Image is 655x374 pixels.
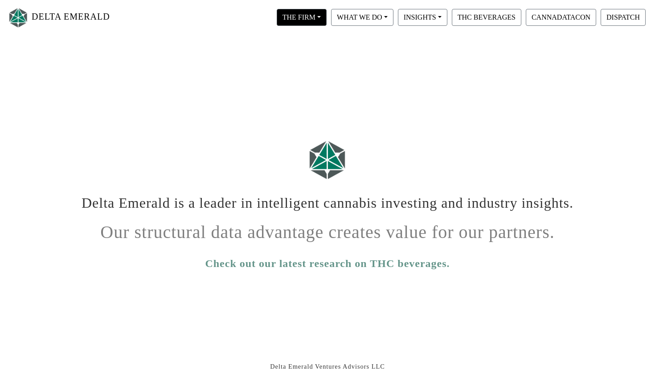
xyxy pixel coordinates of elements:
button: WHAT WE DO [331,9,393,26]
img: Logo [305,136,350,183]
button: THE FIRM [277,9,327,26]
button: DISPATCH [601,9,646,26]
a: THC BEVERAGES [450,13,524,21]
a: CANNADATACON [524,13,598,21]
button: INSIGHTS [398,9,447,26]
h1: Our structural data advantage creates value for our partners. [80,215,575,243]
button: THC BEVERAGES [452,9,521,26]
button: CANNADATACON [526,9,596,26]
a: Check out our latest research on THC beverages. [205,255,450,271]
a: DISPATCH [598,13,648,21]
img: Logo [7,6,29,29]
a: DELTA EMERALD [7,4,110,32]
h1: Delta Emerald is a leader in intelligent cannabis investing and industry insights. [80,188,575,211]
